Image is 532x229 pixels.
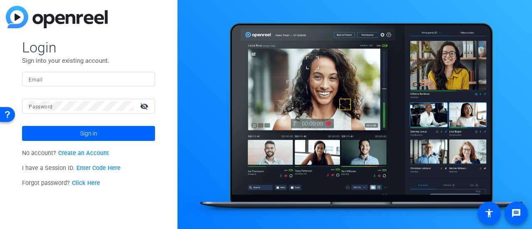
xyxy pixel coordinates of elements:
a: Click Here [72,180,100,187]
span: I have a Session ID. [22,165,121,172]
span: Login [22,39,155,56]
mat-label: Password [29,104,52,110]
mat-icon: message [511,208,521,218]
img: blue-gradient.svg [6,6,108,28]
span: No account? [22,150,109,157]
span: Forgot password? [22,180,100,187]
mat-label: Email [29,77,42,83]
a: Enter Code Here [76,165,121,172]
mat-icon: accessibility [484,208,494,218]
p: Sign into your existing account. [22,56,155,65]
mat-icon: visibility_off [135,100,155,112]
input: Enter Email Address [29,74,148,84]
button: Sign in [22,126,155,141]
span: Sign in [80,123,97,144]
a: Create an Account [58,150,109,157]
